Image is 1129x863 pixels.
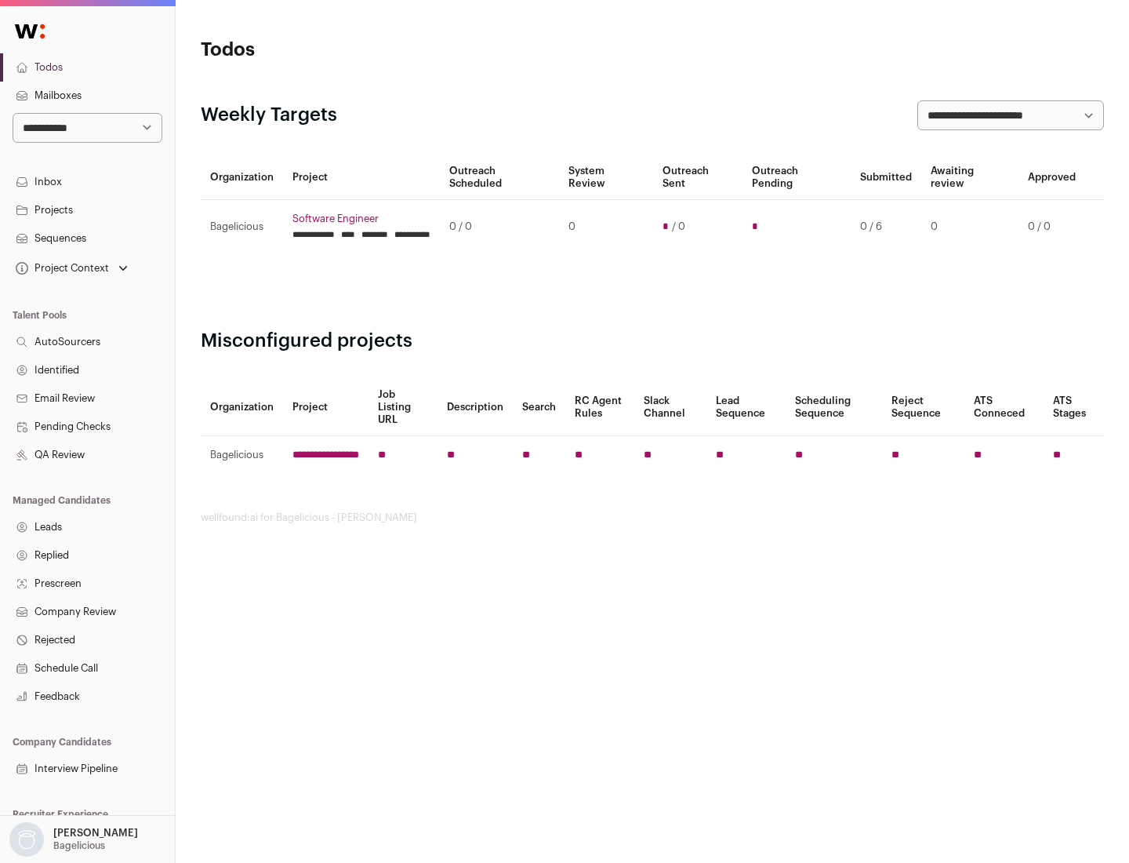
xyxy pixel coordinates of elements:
[283,379,368,436] th: Project
[201,436,283,475] td: Bagelicious
[368,379,437,436] th: Job Listing URL
[742,155,850,200] th: Outreach Pending
[440,155,559,200] th: Outreach Scheduled
[1044,379,1104,436] th: ATS Stages
[201,379,283,436] th: Organization
[921,155,1018,200] th: Awaiting review
[440,200,559,254] td: 0 / 0
[53,839,105,852] p: Bagelicious
[672,220,685,233] span: / 0
[13,257,131,279] button: Open dropdown
[53,827,138,839] p: [PERSON_NAME]
[437,379,513,436] th: Description
[921,200,1018,254] td: 0
[201,200,283,254] td: Bagelicious
[513,379,565,436] th: Search
[201,512,1104,524] footer: wellfound:ai for Bagelicious - [PERSON_NAME]
[851,200,921,254] td: 0 / 6
[1018,200,1085,254] td: 0 / 0
[13,262,109,275] div: Project Context
[1018,155,1085,200] th: Approved
[964,379,1043,436] th: ATS Conneced
[634,379,706,436] th: Slack Channel
[706,379,786,436] th: Lead Sequence
[6,822,141,857] button: Open dropdown
[653,155,743,200] th: Outreach Sent
[559,200,652,254] td: 0
[565,379,633,436] th: RC Agent Rules
[786,379,882,436] th: Scheduling Sequence
[6,16,53,47] img: Wellfound
[559,155,652,200] th: System Review
[851,155,921,200] th: Submitted
[9,822,44,857] img: nopic.png
[201,38,502,63] h1: Todos
[292,213,430,225] a: Software Engineer
[882,379,965,436] th: Reject Sequence
[201,329,1104,354] h2: Misconfigured projects
[201,103,337,128] h2: Weekly Targets
[201,155,283,200] th: Organization
[283,155,440,200] th: Project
